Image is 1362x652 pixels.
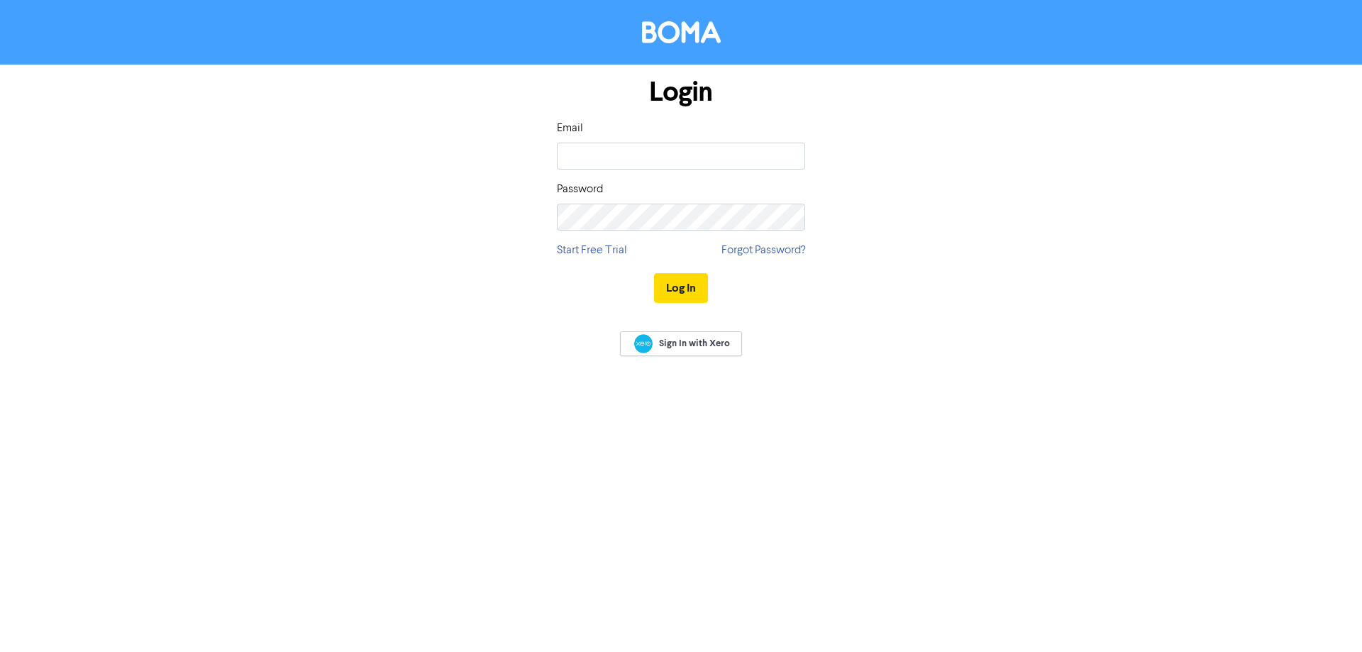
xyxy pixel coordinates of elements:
[654,273,708,303] button: Log In
[557,242,627,259] a: Start Free Trial
[557,76,805,109] h1: Login
[642,21,721,43] img: BOMA Logo
[659,337,730,350] span: Sign In with Xero
[721,242,805,259] a: Forgot Password?
[620,331,742,356] a: Sign In with Xero
[634,334,653,353] img: Xero logo
[557,120,583,137] label: Email
[557,181,603,198] label: Password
